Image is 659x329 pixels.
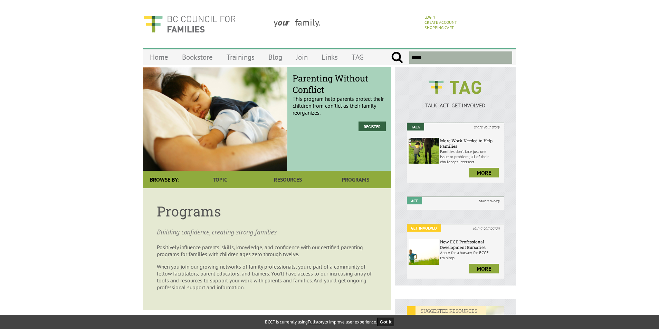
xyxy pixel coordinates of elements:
span: Parenting Without Conflict [293,72,386,95]
a: Home [143,49,175,65]
a: Links [315,49,345,65]
a: TAG [345,49,371,65]
p: When you join our growing networks of family professionals, you're part of a community of fellow ... [157,263,377,291]
a: TALK ACT GET INVOLVED [407,95,504,109]
strong: our [278,17,295,28]
a: Trainings [220,49,261,65]
i: share your story [470,123,504,130]
em: Get Involved [407,224,441,232]
em: Act [407,197,422,204]
p: TALK ACT GET INVOLVED [407,102,504,109]
p: Positively influence parents' skills, knowledge, and confidence with our certified parenting prog... [157,244,377,258]
input: Submit [391,51,403,64]
img: BC Council for FAMILIES [143,11,236,37]
a: more [469,264,499,273]
i: take a survey [475,197,504,204]
h1: Programs [157,202,377,220]
a: Shopping Cart [424,25,454,30]
a: Register [359,122,386,131]
a: Login [424,14,435,20]
a: more [469,168,499,177]
a: Join [289,49,315,65]
a: Resources [254,171,322,188]
a: Programs [322,171,390,188]
p: Building confidence, creating strong families [157,227,377,237]
h6: More Work Needed to Help Families [440,138,502,149]
a: Blog [261,49,289,65]
a: Fullstory [308,319,324,325]
p: Apply for a bursary for BCCF trainings [440,250,502,260]
a: Create Account [424,20,457,25]
div: y family. [268,11,421,37]
i: join a campaign [469,224,504,232]
p: Families don’t face just one issue or problem; all of their challenges intersect. [440,149,502,164]
h6: New ECE Professional Development Bursaries [440,239,502,250]
img: BCCF's TAG Logo [424,74,486,100]
button: Got it [377,318,394,326]
a: Bookstore [175,49,220,65]
div: Browse By: [143,171,186,188]
a: Topic [186,171,254,188]
p: This program help parents protect their children from conflict as their family reorganizes. [293,78,386,116]
em: Talk [407,123,424,130]
em: SUGGESTED RESOURCES [407,306,486,316]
